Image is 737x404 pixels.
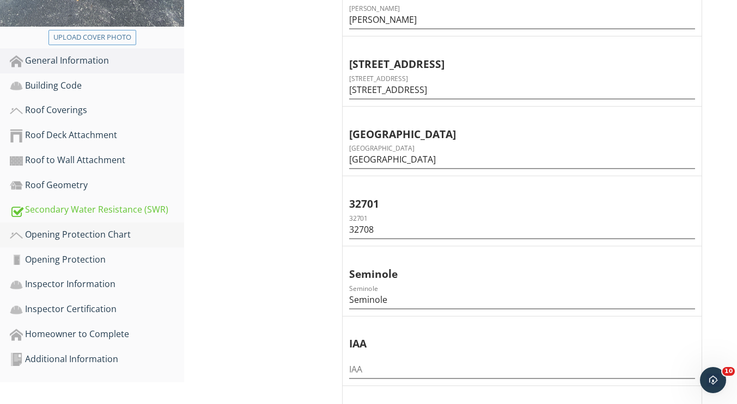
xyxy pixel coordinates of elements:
[10,178,184,192] div: Roof Geometry
[10,103,184,117] div: Roof Coverings
[48,30,136,45] button: Upload cover photo
[10,277,184,291] div: Inspector Information
[349,221,695,239] input: 32701
[349,291,695,309] input: Seminole
[10,153,184,167] div: Roof to Wall Attachment
[10,302,184,316] div: Inspector Certification
[10,327,184,341] div: Homeowner to Complete
[10,128,184,142] div: Roof Deck Attachment
[349,111,678,142] div: [GEOGRAPHIC_DATA]
[722,367,735,376] span: 10
[10,352,184,366] div: Additional Information
[349,361,695,378] input: IAA
[10,203,184,217] div: Secondary Water Resistance (SWR)
[349,11,695,29] input: Cedeno, Hector
[700,367,726,393] iframe: Intercom live chat
[349,181,678,212] div: 32701
[10,253,184,267] div: Opening Protection
[349,151,695,169] input: Altamonte Springs
[349,81,695,99] input: 611 Arvern Dr
[349,41,678,72] div: [STREET_ADDRESS]
[10,228,184,242] div: Opening Protection Chart
[53,32,131,43] div: Upload cover photo
[10,79,184,93] div: Building Code
[349,321,678,352] div: IAA
[10,54,184,68] div: General Information
[349,251,678,282] div: Seminole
